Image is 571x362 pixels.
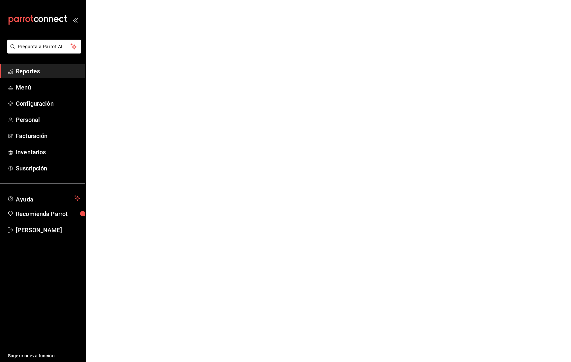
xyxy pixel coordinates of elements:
[16,131,80,140] span: Facturación
[16,164,80,173] span: Suscripción
[16,99,80,108] span: Configuración
[16,226,80,235] span: [PERSON_NAME]
[5,48,81,55] a: Pregunta a Parrot AI
[18,43,71,50] span: Pregunta a Parrot AI
[16,194,72,202] span: Ayuda
[16,209,80,218] span: Recomienda Parrot
[16,148,80,157] span: Inventarios
[16,67,80,76] span: Reportes
[16,115,80,124] span: Personal
[73,17,78,22] button: open_drawer_menu
[16,83,80,92] span: Menú
[7,40,81,54] button: Pregunta a Parrot AI
[8,352,80,359] span: Sugerir nueva función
